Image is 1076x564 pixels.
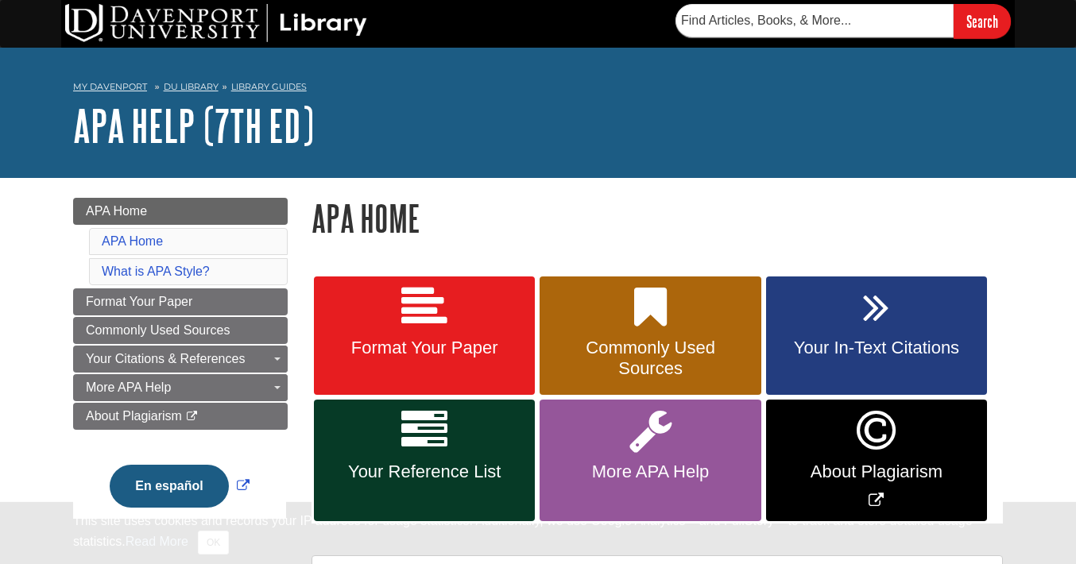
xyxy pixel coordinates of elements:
[314,276,535,396] a: Format Your Paper
[326,462,523,482] span: Your Reference List
[86,409,182,423] span: About Plagiarism
[106,479,253,493] a: Link opens in new window
[102,265,210,278] a: What is APA Style?
[312,198,1003,238] h1: APA Home
[86,352,245,365] span: Your Citations & References
[778,338,975,358] span: Your In-Text Citations
[766,276,987,396] a: Your In-Text Citations
[766,400,987,521] a: Link opens in new window
[73,317,288,344] a: Commonly Used Sources
[86,295,192,308] span: Format Your Paper
[185,411,199,422] i: This link opens in a new window
[675,4,1011,38] form: Searches DU Library's articles, books, and more
[778,462,975,482] span: About Plagiarism
[954,4,1011,38] input: Search
[540,400,761,521] a: More APA Help
[110,465,228,508] button: En español
[102,234,163,248] a: APA Home
[326,338,523,358] span: Format Your Paper
[314,400,535,521] a: Your Reference List
[552,338,749,379] span: Commonly Used Sources
[675,4,954,37] input: Find Articles, Books, & More...
[86,381,171,394] span: More APA Help
[552,462,749,482] span: More APA Help
[164,81,219,92] a: DU Library
[86,204,147,218] span: APA Home
[73,76,1003,102] nav: breadcrumb
[73,80,147,94] a: My Davenport
[86,323,230,337] span: Commonly Used Sources
[73,288,288,315] a: Format Your Paper
[73,403,288,430] a: About Plagiarism
[65,4,367,42] img: DU Library
[73,198,288,225] a: APA Home
[73,101,314,150] a: APA Help (7th Ed)
[73,374,288,401] a: More APA Help
[540,276,761,396] a: Commonly Used Sources
[73,346,288,373] a: Your Citations & References
[73,198,288,535] div: Guide Page Menu
[231,81,307,92] a: Library Guides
